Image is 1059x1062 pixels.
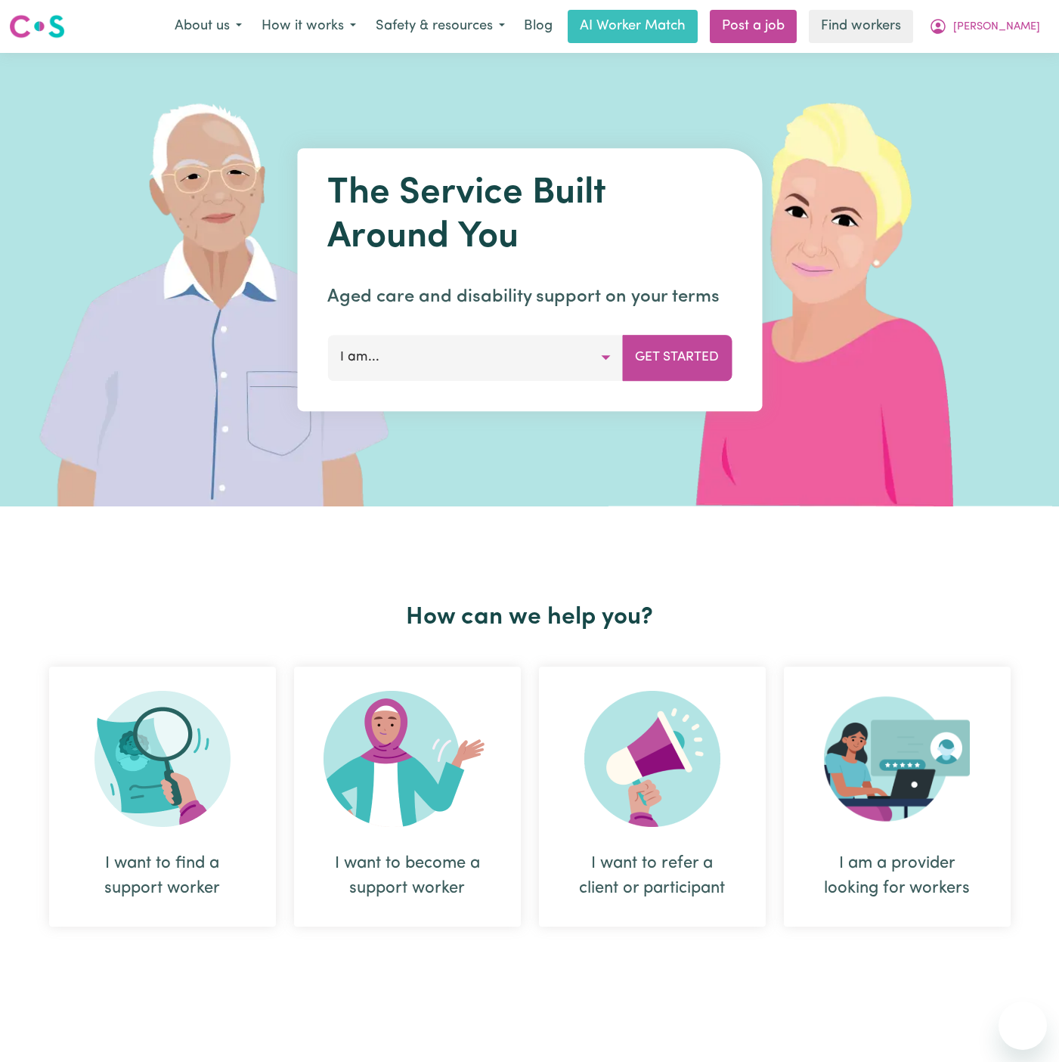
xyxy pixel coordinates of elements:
[9,9,65,44] a: Careseekers logo
[9,13,65,40] img: Careseekers logo
[366,11,515,42] button: Safety & resources
[710,10,797,43] a: Post a job
[809,10,913,43] a: Find workers
[999,1002,1047,1050] iframe: Button to launch messaging window
[539,667,766,927] div: I want to refer a client or participant
[252,11,366,42] button: How it works
[784,667,1011,927] div: I am a provider looking for workers
[820,851,974,901] div: I am a provider looking for workers
[575,851,729,901] div: I want to refer a client or participant
[294,667,521,927] div: I want to become a support worker
[94,691,231,827] img: Search
[327,283,732,311] p: Aged care and disability support on your terms
[327,172,732,259] h1: The Service Built Around You
[49,667,276,927] div: I want to find a support worker
[165,11,252,42] button: About us
[327,335,623,380] button: I am...
[584,691,720,827] img: Refer
[919,11,1050,42] button: My Account
[40,603,1020,632] h2: How can we help you?
[324,691,491,827] img: Become Worker
[622,335,732,380] button: Get Started
[953,19,1040,36] span: [PERSON_NAME]
[85,851,240,901] div: I want to find a support worker
[568,10,698,43] a: AI Worker Match
[515,10,562,43] a: Blog
[824,691,971,827] img: Provider
[330,851,485,901] div: I want to become a support worker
